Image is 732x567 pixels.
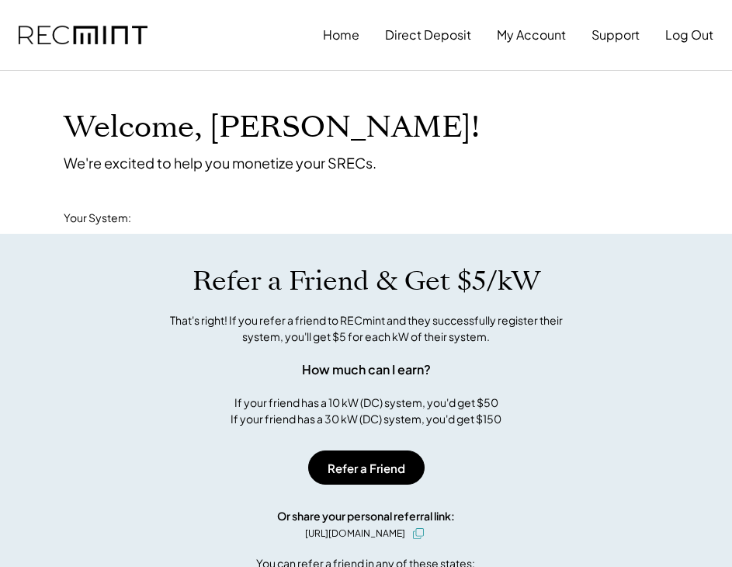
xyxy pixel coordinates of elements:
img: recmint-logotype%403x.png [19,26,147,45]
div: We're excited to help you monetize your SRECs. [64,154,376,172]
h1: Welcome, [PERSON_NAME]! [64,110,480,146]
button: click to copy [409,524,428,543]
button: Refer a Friend [308,450,425,485]
div: [URL][DOMAIN_NAME] [305,527,405,541]
div: If your friend has a 10 kW (DC) system, you'd get $50 If your friend has a 30 kW (DC) system, you... [231,395,501,427]
div: Your System: [64,210,131,226]
button: Direct Deposit [385,19,471,50]
h1: Refer a Friend & Get $5/kW [193,265,540,297]
div: How much can I earn? [302,360,431,379]
div: That's right! If you refer a friend to RECmint and they successfully register their system, you'l... [153,312,580,345]
button: Log Out [665,19,713,50]
button: Home [323,19,359,50]
button: Support [591,19,640,50]
button: My Account [497,19,566,50]
div: Or share your personal referral link: [277,508,455,524]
